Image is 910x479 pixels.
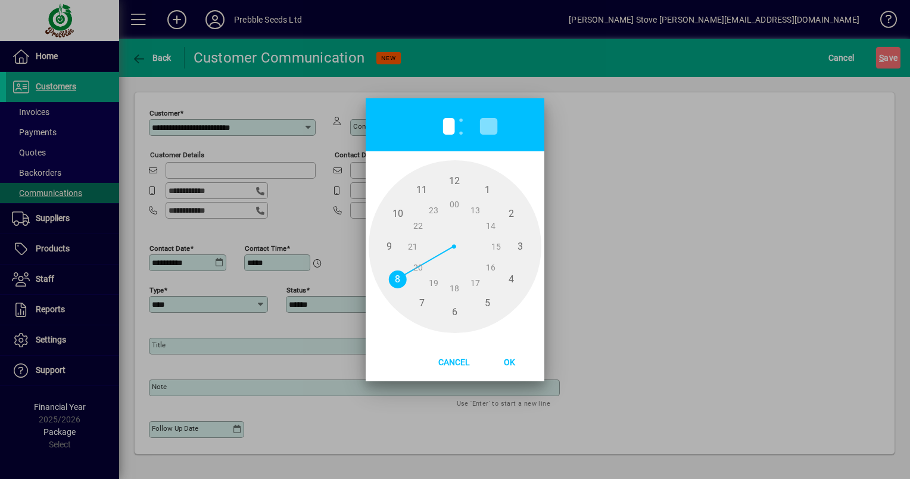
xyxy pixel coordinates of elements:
[457,107,465,142] span: :
[425,351,483,372] button: Cancel
[445,172,463,190] span: 12
[404,238,422,256] span: 21
[409,259,427,276] span: 20
[502,270,520,288] span: 4
[409,217,427,235] span: 22
[425,273,442,291] span: 19
[478,181,496,198] span: 1
[482,259,500,276] span: 16
[389,270,407,288] span: 8
[380,238,398,256] span: 9
[466,201,484,219] span: 13
[482,217,500,235] span: 14
[445,279,463,297] span: 18
[429,357,479,367] span: Cancel
[483,351,535,372] button: Ok
[502,205,520,223] span: 2
[466,273,484,291] span: 17
[389,205,407,223] span: 10
[425,201,442,219] span: 23
[445,196,463,214] span: 00
[487,238,505,256] span: 15
[511,238,529,256] span: 3
[413,294,431,312] span: 7
[478,294,496,312] span: 5
[445,303,463,321] span: 6
[494,357,525,367] span: Ok
[413,181,431,198] span: 11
